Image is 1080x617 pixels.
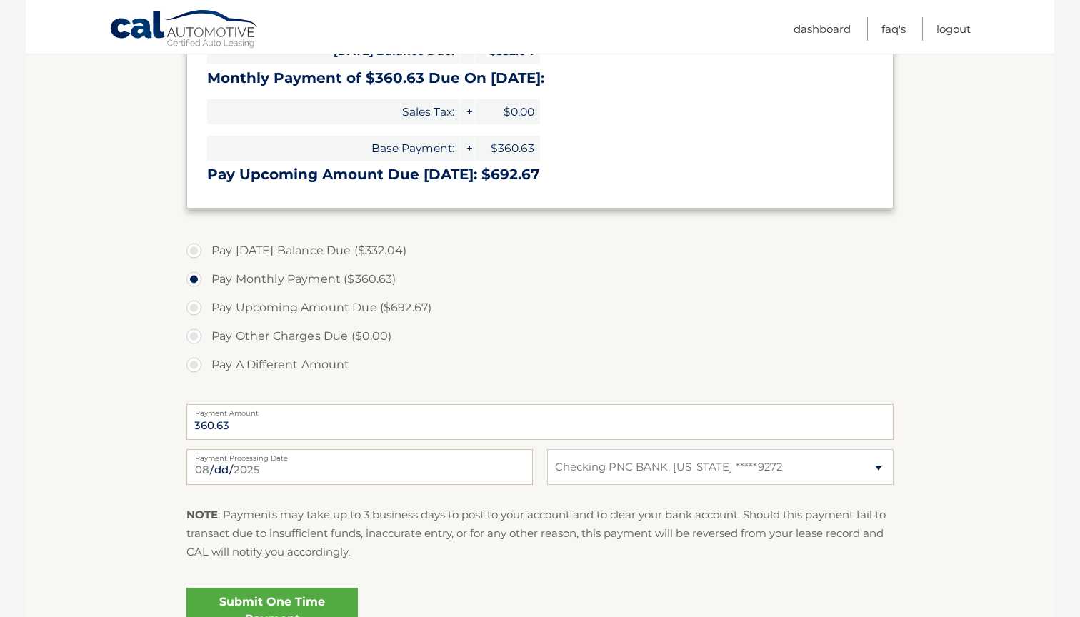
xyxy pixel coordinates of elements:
label: Payment Processing Date [186,449,533,461]
strong: NOTE [186,508,218,521]
a: FAQ's [881,17,906,41]
h3: Pay Upcoming Amount Due [DATE]: $692.67 [207,166,873,184]
a: Logout [936,17,971,41]
h3: Monthly Payment of $360.63 Due On [DATE]: [207,69,873,87]
span: $360.63 [476,136,540,161]
a: Dashboard [794,17,851,41]
label: Pay Other Charges Due ($0.00) [186,322,894,351]
a: Cal Automotive [109,9,259,51]
label: Pay A Different Amount [186,351,894,379]
label: Pay Upcoming Amount Due ($692.67) [186,294,894,322]
span: $0.00 [476,99,540,124]
p: : Payments may take up to 3 business days to post to your account and to clear your bank account.... [186,506,894,562]
span: Sales Tax: [207,99,460,124]
span: Base Payment: [207,136,460,161]
label: Pay Monthly Payment ($360.63) [186,265,894,294]
input: Payment Date [186,449,533,485]
span: + [461,136,475,161]
label: Pay [DATE] Balance Due ($332.04) [186,236,894,265]
label: Payment Amount [186,404,894,416]
span: + [461,99,475,124]
input: Payment Amount [186,404,894,440]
